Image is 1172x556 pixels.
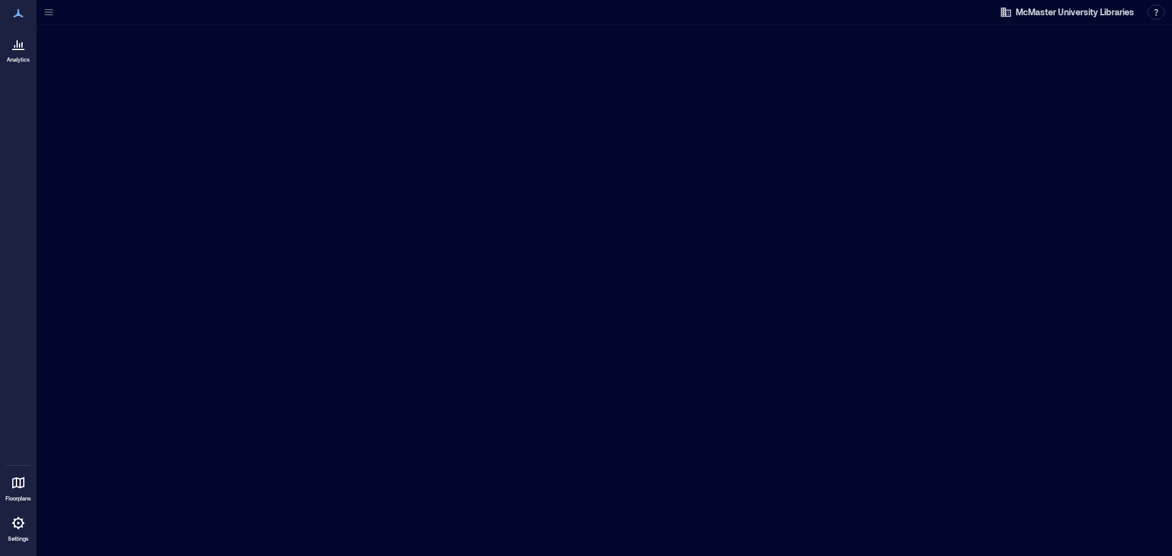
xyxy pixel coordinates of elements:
[8,535,29,543] p: Settings
[3,29,34,67] a: Analytics
[5,495,31,502] p: Floorplans
[1016,6,1134,18] span: McMaster University Libraries
[7,56,30,63] p: Analytics
[2,468,35,506] a: Floorplans
[996,2,1138,22] button: McMaster University Libraries
[4,508,33,546] a: Settings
